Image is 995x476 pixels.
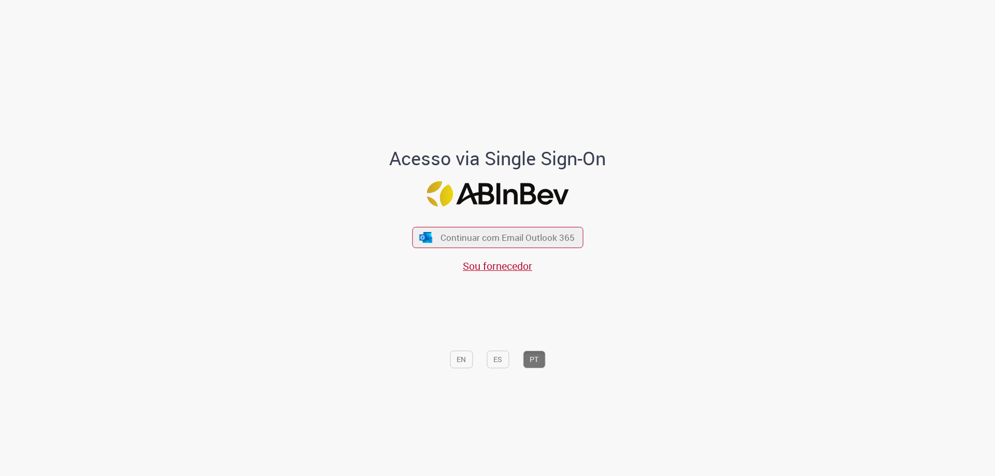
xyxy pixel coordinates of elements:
button: PT [523,351,545,368]
a: Sou fornecedor [463,259,532,273]
h1: Acesso via Single Sign-On [354,148,642,169]
button: EN [450,351,473,368]
span: Continuar com Email Outlook 365 [440,232,575,243]
button: ES [487,351,509,368]
img: Logo ABInBev [427,181,568,207]
img: ícone Azure/Microsoft 360 [419,232,433,243]
button: ícone Azure/Microsoft 360 Continuar com Email Outlook 365 [412,227,583,248]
